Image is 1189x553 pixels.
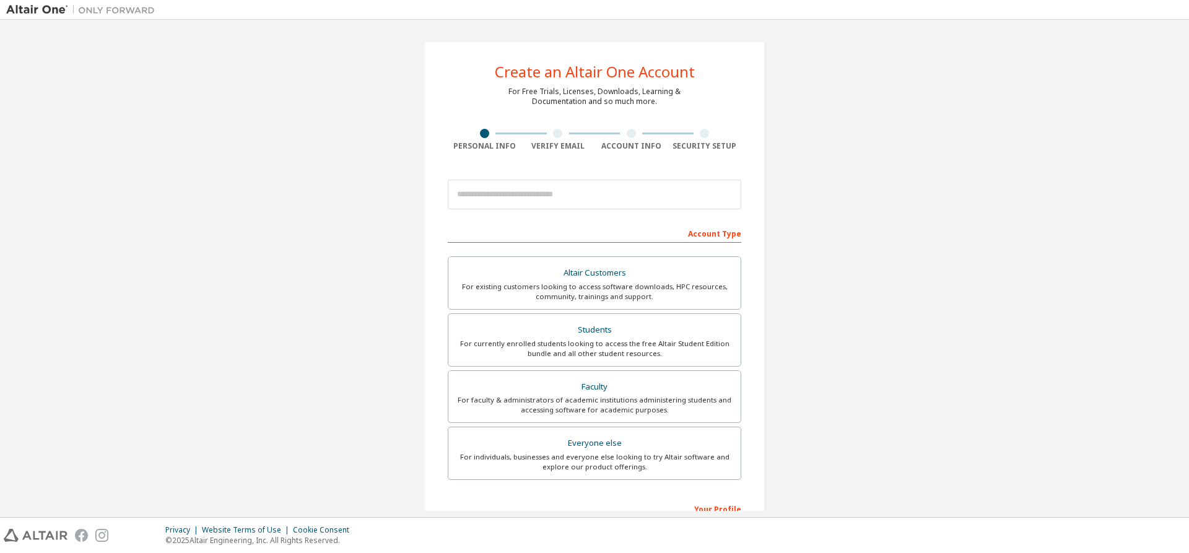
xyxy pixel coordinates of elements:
div: Students [456,321,733,339]
div: For currently enrolled students looking to access the free Altair Student Edition bundle and all ... [456,339,733,359]
div: Everyone else [456,435,733,452]
div: For faculty & administrators of academic institutions administering students and accessing softwa... [456,395,733,415]
div: Account Type [448,223,741,243]
div: Faculty [456,378,733,396]
div: Verify Email [521,141,595,151]
div: Website Terms of Use [202,525,293,535]
div: Personal Info [448,141,521,151]
img: altair_logo.svg [4,529,68,542]
img: Altair One [6,4,161,16]
div: Cookie Consent [293,525,357,535]
div: For individuals, businesses and everyone else looking to try Altair software and explore our prod... [456,452,733,472]
div: Security Setup [668,141,742,151]
div: Privacy [165,525,202,535]
div: Altair Customers [456,264,733,282]
p: © 2025 Altair Engineering, Inc. All Rights Reserved. [165,535,357,546]
div: Create an Altair One Account [495,64,695,79]
div: For Free Trials, Licenses, Downloads, Learning & Documentation and so much more. [508,87,681,107]
img: instagram.svg [95,529,108,542]
div: Your Profile [448,499,741,518]
img: facebook.svg [75,529,88,542]
div: For existing customers looking to access software downloads, HPC resources, community, trainings ... [456,282,733,302]
div: Account Info [594,141,668,151]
